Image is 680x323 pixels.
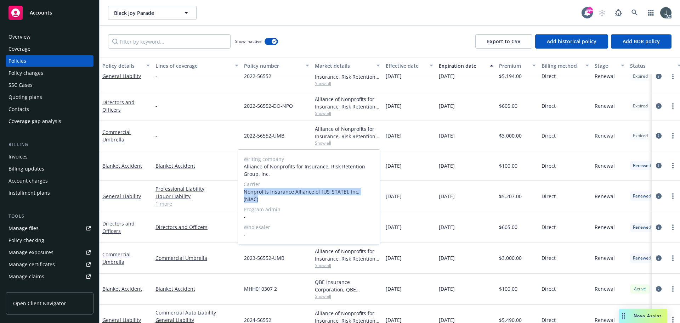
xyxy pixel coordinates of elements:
[633,286,647,292] span: Active
[547,38,596,45] span: Add historical policy
[241,57,312,74] button: Policy number
[439,162,455,169] span: [DATE]
[6,67,93,79] a: Policy changes
[8,104,29,115] div: Contacts
[6,141,93,148] div: Billing
[669,254,677,262] a: more
[244,72,271,80] span: 2022-56552
[439,102,455,110] span: [DATE]
[6,213,93,220] div: Tools
[8,247,53,258] div: Manage exposures
[660,7,671,18] img: photo
[315,247,380,262] div: Alliance of Nonprofits for Insurance, Risk Retention Group, Inc., Nonprofits Insurance Alliance o...
[6,187,93,199] a: Installment plans
[439,72,455,80] span: [DATE]
[315,110,380,116] span: Show all
[634,313,662,319] span: Nova Assist
[244,180,374,188] span: Carrier
[611,6,625,20] a: Report a Bug
[8,91,42,103] div: Quoting plans
[499,193,522,200] span: $5,207.00
[244,223,374,231] span: Wholesaler
[244,254,284,262] span: 2023-56552-UMB
[244,285,277,293] span: MHH010307 2
[102,129,131,143] a: Commercial Umbrella
[6,283,93,294] a: Manage BORs
[669,161,677,170] a: more
[8,67,43,79] div: Policy changes
[499,102,517,110] span: $605.00
[155,162,238,169] a: Blanket Accident
[611,34,671,49] button: Add BOR policy
[6,247,93,258] a: Manage exposures
[669,132,677,140] a: more
[102,220,135,234] a: Directors and Officers
[315,293,380,299] span: Show all
[6,271,93,282] a: Manage claims
[155,223,238,231] a: Directors and Officers
[439,193,455,200] span: [DATE]
[633,103,648,109] span: Expired
[633,193,651,199] span: Renewed
[315,62,372,69] div: Market details
[315,140,380,146] span: Show all
[315,262,380,268] span: Show all
[595,62,617,69] div: Stage
[315,80,380,87] span: Show all
[386,72,402,80] span: [DATE]
[439,132,455,139] span: [DATE]
[623,38,660,45] span: Add BOR policy
[6,259,93,270] a: Manage certificates
[386,285,402,293] span: [DATE]
[155,72,157,80] span: -
[619,309,667,323] button: Nova Assist
[669,223,677,232] a: more
[155,132,157,139] span: -
[386,102,402,110] span: [DATE]
[499,162,517,169] span: $100.00
[595,162,615,169] span: Renewal
[654,102,663,110] a: circleInformation
[244,206,374,213] span: Program admin
[633,224,651,230] span: Renewed
[487,38,521,45] span: Export to CSV
[114,9,175,17] span: Black Joy Parade
[499,285,517,293] span: $100.00
[669,192,677,200] a: more
[8,271,44,282] div: Manage claims
[595,285,615,293] span: Renewal
[386,254,402,262] span: [DATE]
[539,57,592,74] button: Billing method
[155,254,238,262] a: Commercial Umbrella
[439,285,455,293] span: [DATE]
[102,251,131,265] a: Commercial Umbrella
[633,73,648,79] span: Expired
[244,102,293,110] span: 2022-56552-DO-NPO
[6,116,93,127] a: Coverage gap analysis
[102,162,142,169] a: Blanket Accident
[244,62,301,69] div: Policy number
[315,278,380,293] div: QBE Insurance Corporation, QBE Insurance Group
[244,155,374,163] span: Writing company
[315,95,380,110] div: Alliance of Nonprofits for Insurance, Risk Retention Group, Inc., Nonprofits Insurance Alliance o...
[439,62,486,69] div: Expiration date
[542,132,556,139] span: Direct
[6,223,93,234] a: Manage files
[6,151,93,162] a: Invoices
[155,200,238,207] a: 1 more
[669,72,677,80] a: more
[654,254,663,262] a: circleInformation
[386,193,402,200] span: [DATE]
[633,162,651,169] span: Renewed
[8,31,30,43] div: Overview
[592,57,627,74] button: Stage
[542,254,556,262] span: Direct
[6,104,93,115] a: Contacts
[155,185,238,193] a: Professional Liability
[654,132,663,140] a: circleInformation
[386,162,402,169] span: [DATE]
[542,223,556,231] span: Direct
[496,57,539,74] button: Premium
[102,62,142,69] div: Policy details
[102,73,141,79] a: General Liability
